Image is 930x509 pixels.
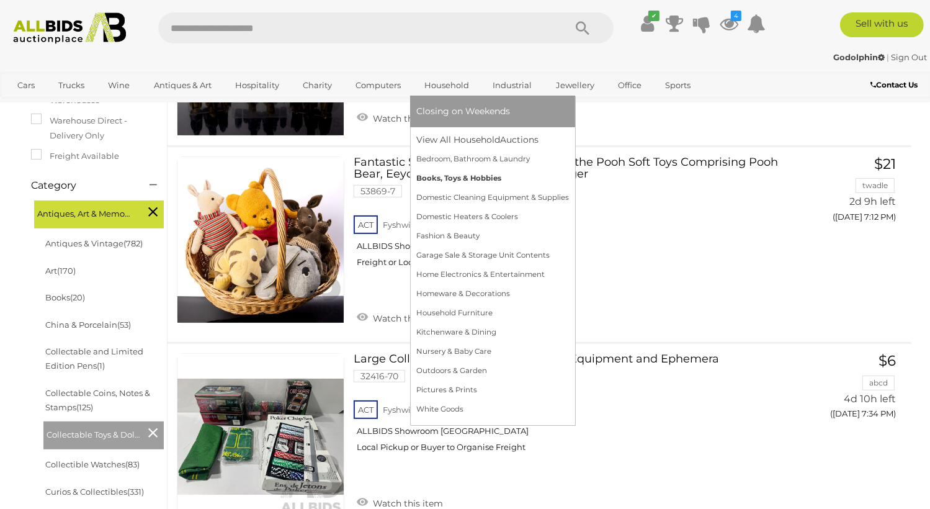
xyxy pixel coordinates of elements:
a: Art(170) [45,266,76,276]
a: Charity [295,75,340,96]
label: Freight Available [31,149,119,163]
a: Sell with us [840,12,924,37]
a: 4 [720,12,738,35]
strong: Godolphin [833,52,885,62]
a: Collectable and Limited Edition Pens(1) [45,346,143,371]
a: Contact Us [870,78,921,92]
a: Antiques & Art [146,75,220,96]
a: Watch this item [354,308,446,327]
span: (1) [97,361,105,371]
button: Search [552,12,614,43]
a: Antiques & Vintage(782) [45,238,143,248]
a: Cars [9,75,43,96]
span: (170) [57,266,76,276]
span: (83) [125,459,140,469]
b: Contact Us [870,80,918,89]
a: Watch this item [354,108,446,127]
span: (331) [127,487,144,497]
span: Antiques, Art & Memorabilia [37,204,130,221]
a: Household [416,75,477,96]
a: Industrial [485,75,540,96]
a: Sign Out [891,52,927,62]
span: Collectable Toys & Dolls [47,425,140,442]
a: Large Collection Poker Chips, Gaming Equipment and Ephemera 32416-70 ACT Fyshwick ALLBIDS Showroo... [363,353,778,462]
h4: Category [31,180,131,191]
label: Warehouse Direct - Delivery Only [31,114,154,143]
span: Watch this item [370,313,443,324]
a: Godolphin [833,52,887,62]
a: Office [610,75,650,96]
a: Jewellery [548,75,602,96]
a: Collectible Watches(83) [45,459,140,469]
a: Sports [657,75,699,96]
span: $6 [879,352,896,369]
a: Trucks [50,75,92,96]
a: Wine [100,75,138,96]
a: Fantastic Set Local Hand Made Winnie the Pooh Soft Toys Comprising Pooh Bear, Eeyore, Piglet, Kan... [363,156,778,277]
a: [GEOGRAPHIC_DATA] [9,96,114,116]
span: (782) [123,238,143,248]
span: (53) [117,320,131,330]
span: (20) [70,292,85,302]
img: Allbids.com.au [7,12,132,44]
a: Curios & Collectibles(331) [45,487,144,497]
span: Watch this item [370,113,443,124]
i: ✔ [648,11,659,21]
a: Books(20) [45,292,85,302]
a: Computers [347,75,409,96]
a: ✔ [638,12,656,35]
a: China & Porcelain(53) [45,320,131,330]
a: Collectable Coins, Notes & Stamps(125) [45,388,150,412]
span: | [887,52,889,62]
a: Hospitality [227,75,287,96]
i: 4 [731,11,741,21]
span: (125) [76,402,93,412]
span: $21 [874,155,896,173]
a: $6 abcd 4d 10h left ([DATE] 7:34 PM) [797,353,899,426]
a: $21 twadle 2d 9h left ([DATE] 7:12 PM) [797,156,899,229]
span: Watch this item [370,498,443,509]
